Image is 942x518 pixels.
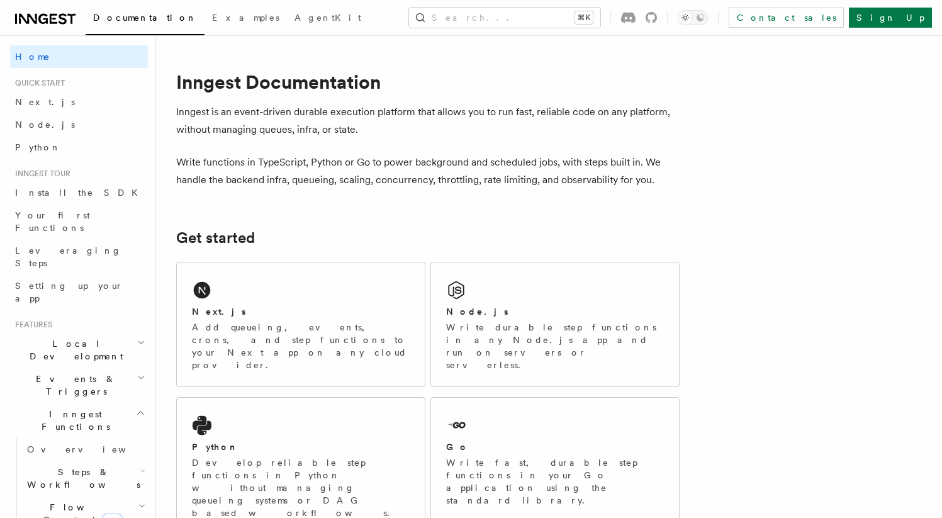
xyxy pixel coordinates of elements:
[446,456,664,507] p: Write fast, durable step functions in your Go application using the standard library.
[10,408,136,433] span: Inngest Functions
[22,466,140,491] span: Steps & Workflows
[176,154,680,189] p: Write functions in TypeScript, Python or Go to power background and scheduled jobs, with steps bu...
[10,45,148,68] a: Home
[729,8,844,28] a: Contact sales
[176,229,255,247] a: Get started
[10,368,148,403] button: Events & Triggers
[10,91,148,113] a: Next.js
[446,305,508,318] h2: Node.js
[15,120,75,130] span: Node.js
[212,13,279,23] span: Examples
[15,281,123,303] span: Setting up your app
[10,239,148,274] a: Leveraging Steps
[10,403,148,438] button: Inngest Functions
[10,337,137,363] span: Local Development
[10,113,148,136] a: Node.js
[409,8,600,28] button: Search...⌘K
[446,441,469,453] h2: Go
[176,103,680,138] p: Inngest is an event-driven durable execution platform that allows you to run fast, reliable code ...
[15,188,145,198] span: Install the SDK
[446,321,664,371] p: Write durable step functions in any Node.js app and run on servers or serverless.
[575,11,593,24] kbd: ⌘K
[192,305,246,318] h2: Next.js
[287,4,369,34] a: AgentKit
[27,444,157,454] span: Overview
[15,97,75,107] span: Next.js
[22,461,148,496] button: Steps & Workflows
[176,70,680,93] h1: Inngest Documentation
[849,8,932,28] a: Sign Up
[10,320,52,330] span: Features
[294,13,361,23] span: AgentKit
[430,262,680,387] a: Node.jsWrite durable step functions in any Node.js app and run on servers or serverless.
[93,13,197,23] span: Documentation
[10,181,148,204] a: Install the SDK
[10,332,148,368] button: Local Development
[15,210,90,233] span: Your first Functions
[205,4,287,34] a: Examples
[678,10,708,25] button: Toggle dark mode
[192,441,238,453] h2: Python
[192,321,410,371] p: Add queueing, events, crons, and step functions to your Next app on any cloud provider.
[10,274,148,310] a: Setting up your app
[10,136,148,159] a: Python
[15,50,50,63] span: Home
[10,78,65,88] span: Quick start
[86,4,205,35] a: Documentation
[10,373,137,398] span: Events & Triggers
[15,142,61,152] span: Python
[10,204,148,239] a: Your first Functions
[10,169,70,179] span: Inngest tour
[176,262,425,387] a: Next.jsAdd queueing, events, crons, and step functions to your Next app on any cloud provider.
[22,438,148,461] a: Overview
[15,245,121,268] span: Leveraging Steps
